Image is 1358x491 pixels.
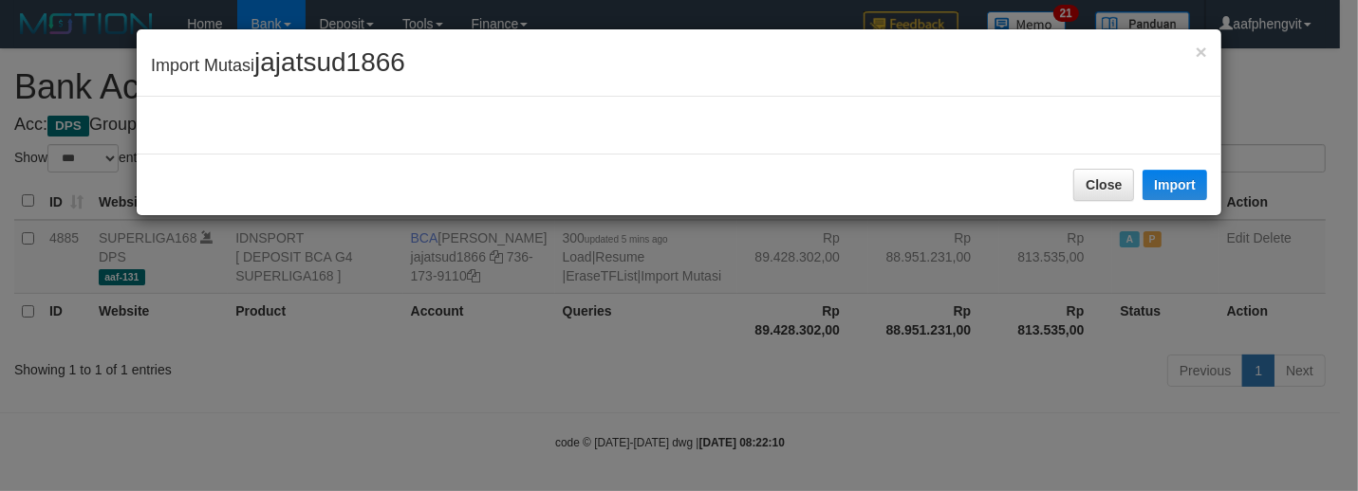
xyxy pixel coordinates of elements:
[1196,42,1207,62] button: Close
[1073,169,1134,201] button: Close
[1143,170,1207,200] button: Import
[151,56,405,75] span: Import Mutasi
[1196,41,1207,63] span: ×
[254,47,405,77] span: jajatsud1866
